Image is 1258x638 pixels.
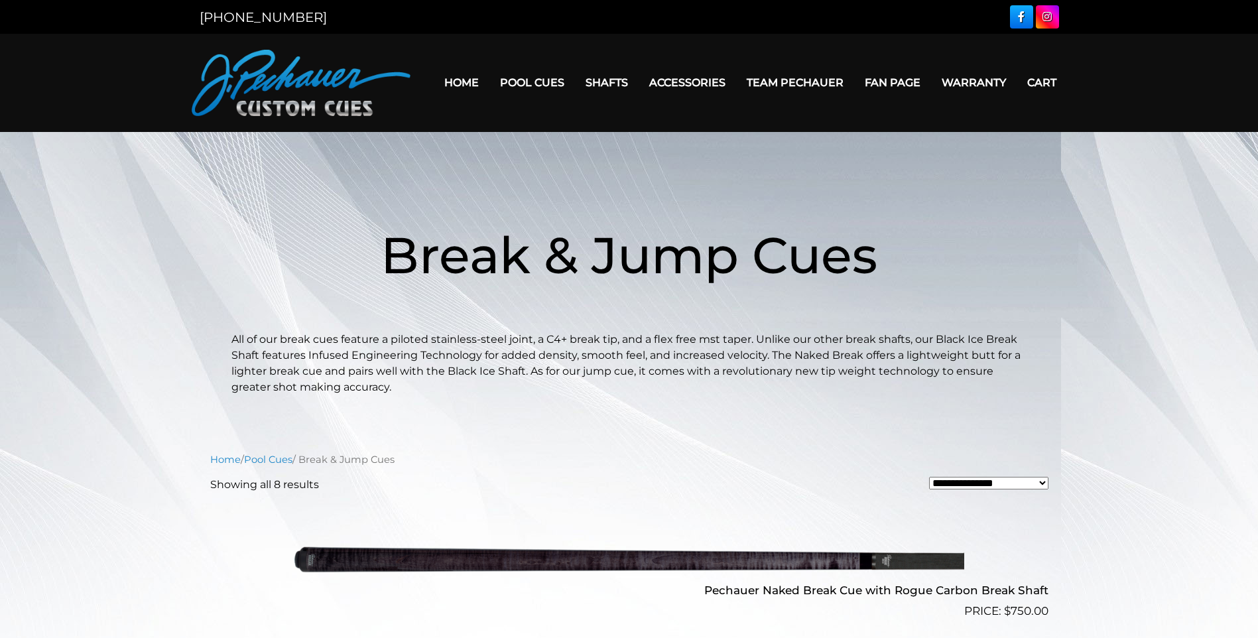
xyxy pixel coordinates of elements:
a: [PHONE_NUMBER] [200,9,327,25]
img: Pechauer Naked Break Cue with Rogue Carbon Break Shaft [294,503,964,615]
p: Showing all 8 results [210,477,319,493]
select: Shop order [929,477,1048,489]
bdi: 750.00 [1004,604,1048,617]
a: Pechauer Naked Break Cue with Rogue Carbon Break Shaft $750.00 [210,503,1048,620]
img: Pechauer Custom Cues [192,50,410,116]
a: Shafts [575,66,639,99]
a: Home [434,66,489,99]
a: Cart [1017,66,1067,99]
a: Team Pechauer [736,66,854,99]
a: Warranty [931,66,1017,99]
a: Accessories [639,66,736,99]
p: All of our break cues feature a piloted stainless-steel joint, a C4+ break tip, and a flex free m... [231,332,1027,395]
span: Break & Jump Cues [381,224,877,286]
a: Pool Cues [489,66,575,99]
h2: Pechauer Naked Break Cue with Rogue Carbon Break Shaft [210,578,1048,603]
a: Pool Cues [244,454,292,466]
a: Fan Page [854,66,931,99]
span: $ [1004,604,1011,617]
nav: Breadcrumb [210,452,1048,467]
a: Home [210,454,241,466]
